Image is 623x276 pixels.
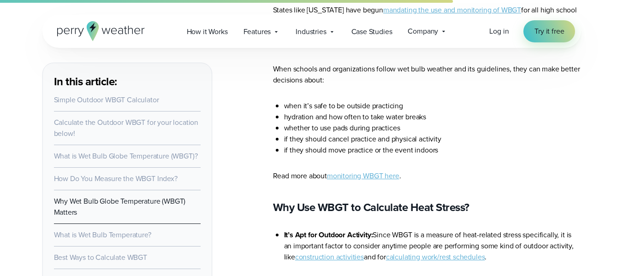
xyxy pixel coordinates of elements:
span: How it Works [187,26,228,37]
span: Features [243,26,271,37]
a: Why Wet Bulb Globe Temperature (WBGT) Matters [54,196,186,217]
li: if they should move practice or the event indoors [284,145,581,156]
a: Case Studies [344,22,400,41]
a: Best Ways to Calculate WBGT [54,252,147,263]
a: How it Works [179,22,236,41]
span: Industries [296,26,326,37]
a: What is Wet Bulb Temperature? [54,229,151,240]
li: if they should cancel practice and physical activity [284,134,581,145]
li: hydration and how often to take water breaks [284,112,581,123]
span: Case Studies [351,26,392,37]
a: Simple Outdoor WBGT Calculator [54,94,159,105]
p: When schools and organizations follow wet bulb weather and its guidelines, they can make better d... [273,64,581,86]
a: How Do You Measure the WBGT Index? [54,173,178,184]
strong: It’s Apt for Outdoor Activity: [284,229,373,240]
li: when it’s safe to be outside practicing [284,100,581,112]
span: Company [408,26,438,37]
span: Try it free [534,26,564,37]
h3: In this article: [54,74,201,89]
p: States like [US_STATE] have begun for all high school outdoor athletic programs. The University I... [273,5,581,49]
a: mandating the use and monitoring of WBGT [383,5,521,15]
a: Calculate the Outdoor WBGT for your location below! [54,117,199,139]
a: What is Wet Bulb Globe Temperature (WBGT)? [54,151,198,161]
span: Log in [489,26,509,36]
li: whether to use pads during practices [284,123,581,134]
h3: Why Use WBGT to Calculate Heat Stress? [273,200,581,215]
a: monitoring WBGT here [327,170,399,181]
a: Try it free [523,20,575,42]
a: calculating work/rest schedules [386,252,485,262]
a: Log in [489,26,509,37]
p: Read more about . [273,170,581,182]
a: construction activities [295,252,364,262]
